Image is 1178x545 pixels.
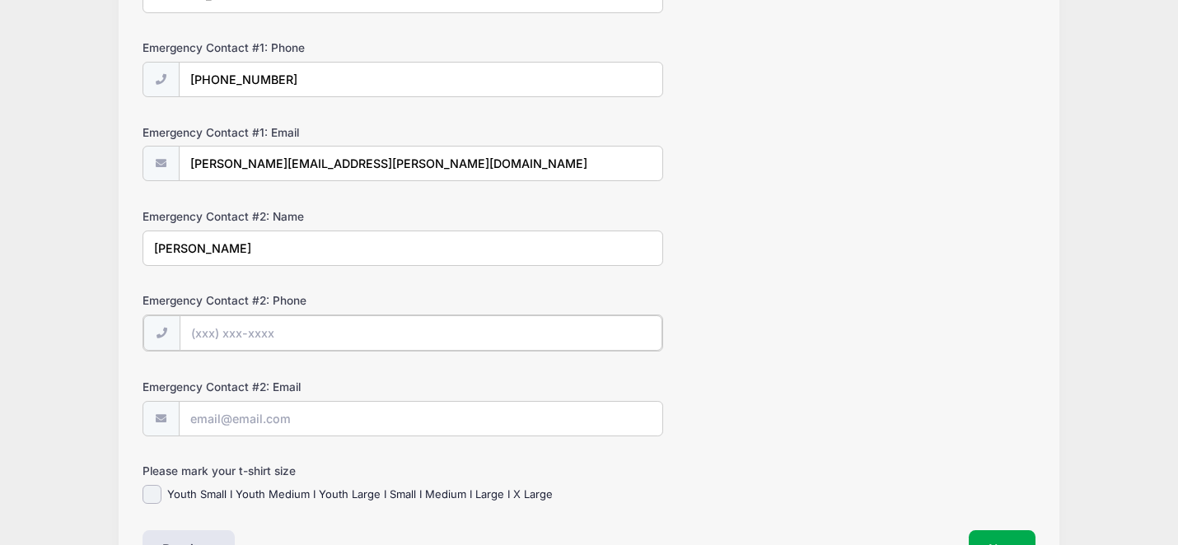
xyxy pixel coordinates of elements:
input: email@email.com [179,401,664,436]
label: Emergency Contact #2: Phone [143,292,440,309]
label: Please mark your t-shirt size [143,463,440,479]
label: Emergency Contact #2: Name [143,208,440,225]
label: Emergency Contact #1: Email [143,124,440,141]
input: (xxx) xxx-xxxx [180,315,663,351]
label: Emergency Contact #1: Phone [143,40,440,56]
input: (xxx) xxx-xxxx [179,62,664,97]
label: Youth Small I Youth Medium I Youth Large I Small I Medium I Large I X Large [167,487,553,503]
label: Emergency Contact #2: Email [143,379,440,395]
input: email@email.com [179,146,664,181]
